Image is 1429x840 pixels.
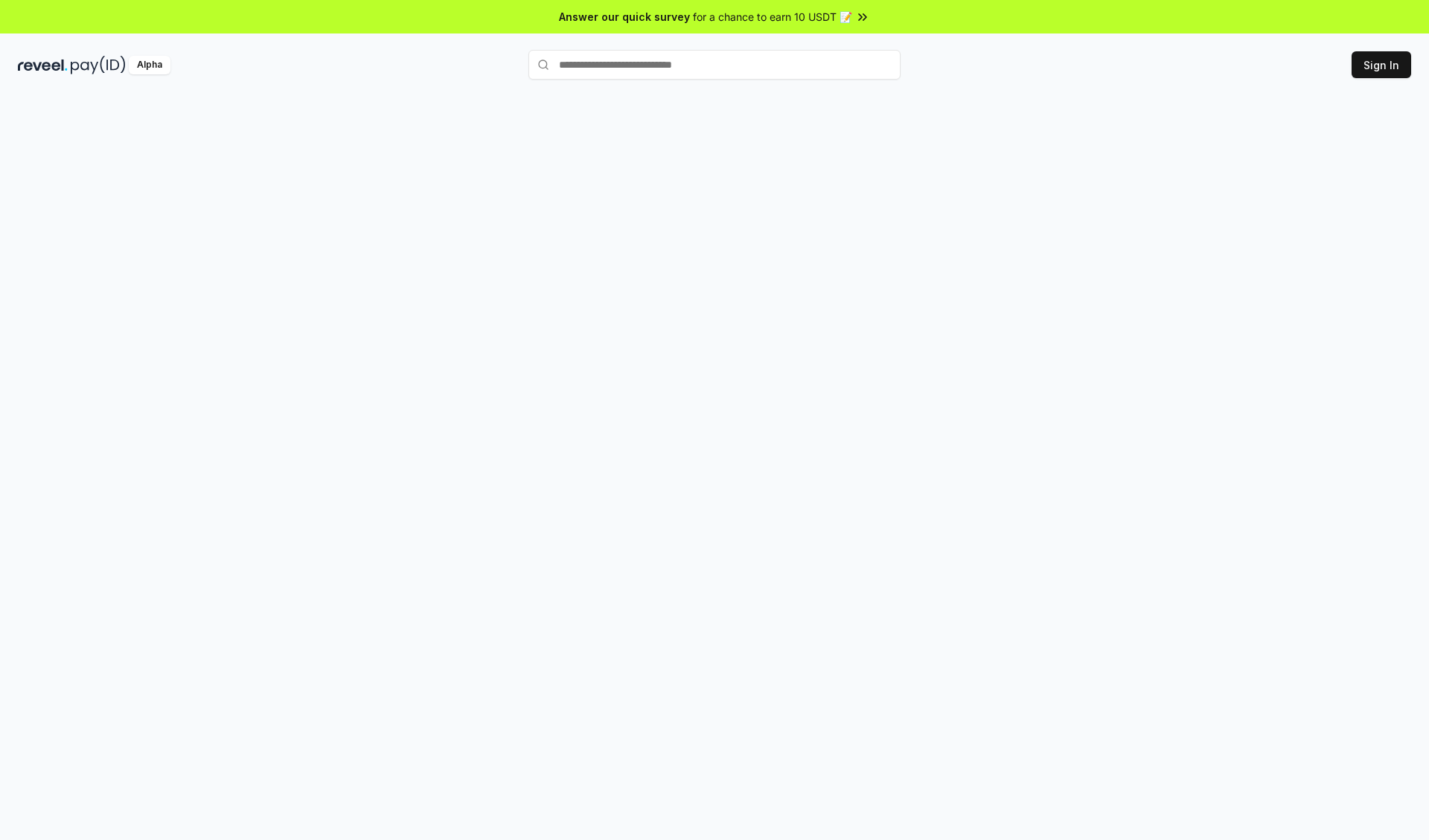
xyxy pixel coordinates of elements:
img: reveel_dark [18,56,68,74]
span: for a chance to earn 10 USDT 📝 [693,9,852,25]
span: Answer our quick survey [559,9,690,25]
button: Sign In [1352,51,1411,78]
img: pay_id [71,56,126,74]
div: Alpha [129,56,170,74]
